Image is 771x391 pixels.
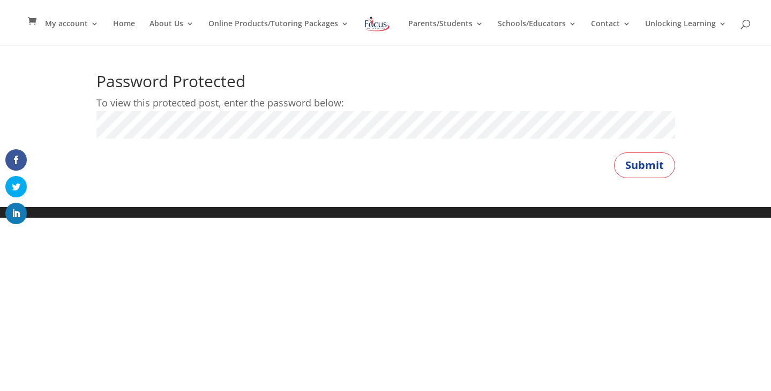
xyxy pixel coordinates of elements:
[614,152,675,178] button: Submit
[408,20,483,45] a: Parents/Students
[208,20,349,45] a: Online Products/Tutoring Packages
[113,20,135,45] a: Home
[96,73,675,95] h1: Password Protected
[149,20,194,45] a: About Us
[498,20,577,45] a: Schools/Educators
[645,20,727,45] a: Unlocking Learning
[591,20,631,45] a: Contact
[363,14,391,34] img: Focus on Learning
[45,20,99,45] a: My account
[96,95,675,111] p: To view this protected post, enter the password below:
